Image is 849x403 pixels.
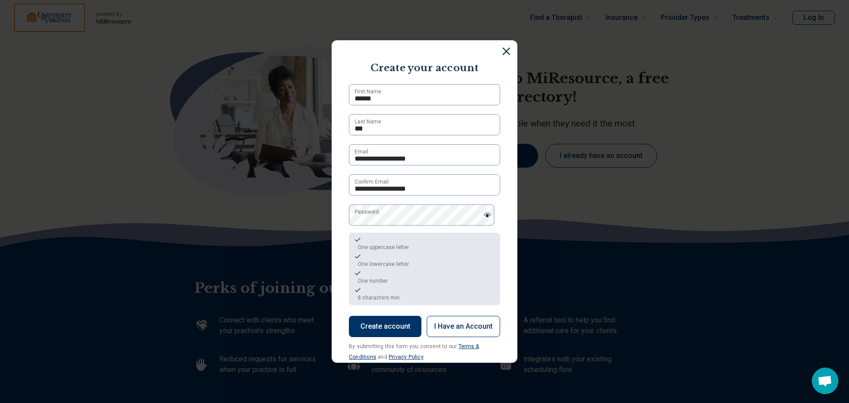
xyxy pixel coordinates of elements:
[355,178,389,186] label: Confirm Email
[358,244,409,250] span: One uppercase letter
[358,295,400,301] span: 8 characters min
[358,278,388,284] span: One number
[355,208,379,216] label: Password
[349,343,479,360] span: By submitting this form you consent to our and
[355,148,368,156] label: Email
[358,261,409,267] span: One lowercase letter
[389,354,424,360] a: Privacy Policy
[355,118,381,126] label: Last Name
[427,316,500,337] button: I Have an Account
[349,343,479,360] a: Terms & Conditions
[483,213,491,217] img: password
[349,316,421,337] button: Create account
[355,88,381,96] label: First Name
[340,61,509,75] p: Create your account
